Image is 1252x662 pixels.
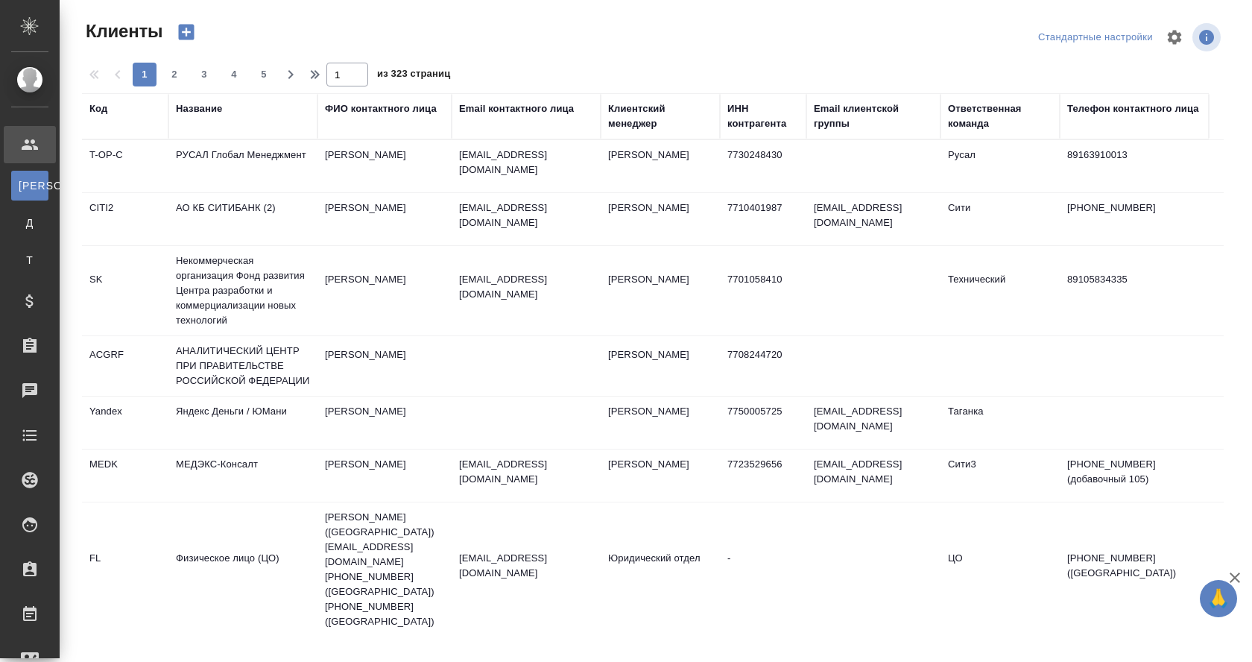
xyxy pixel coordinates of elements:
[720,543,806,596] td: -
[252,63,276,86] button: 5
[459,551,593,581] p: [EMAIL_ADDRESS][DOMAIN_NAME]
[814,101,933,131] div: Email клиентской группы
[19,178,41,193] span: [PERSON_NAME]
[720,265,806,317] td: 7701058410
[459,272,593,302] p: [EMAIL_ADDRESS][DOMAIN_NAME]
[317,340,452,392] td: [PERSON_NAME]
[317,193,452,245] td: [PERSON_NAME]
[82,450,168,502] td: MEDK
[601,193,720,245] td: [PERSON_NAME]
[11,171,48,201] a: [PERSON_NAME]
[168,397,317,449] td: Яндекс Деньги / ЮМани
[720,340,806,392] td: 7708244720
[11,245,48,275] a: Т
[1067,551,1201,581] p: [PHONE_NUMBER] ([GEOGRAPHIC_DATA])
[168,140,317,192] td: РУСАЛ Глобал Менеджмент
[720,193,806,245] td: 7710401987
[601,140,720,192] td: [PERSON_NAME]
[192,63,216,86] button: 3
[19,253,41,268] span: Т
[377,65,450,86] span: из 323 страниц
[1067,101,1199,116] div: Телефон контактного лица
[162,67,186,82] span: 2
[608,101,712,131] div: Клиентский менеджер
[1067,457,1201,487] p: [PHONE_NUMBER] (добавочный 105)
[192,67,216,82] span: 3
[806,450,940,502] td: [EMAIL_ADDRESS][DOMAIN_NAME]
[82,340,168,392] td: ACGRF
[720,450,806,502] td: 7723529656
[601,340,720,392] td: [PERSON_NAME]
[1067,148,1201,163] p: 89163910013
[940,140,1060,192] td: Русал
[601,543,720,596] td: Юридический отдел
[601,450,720,502] td: [PERSON_NAME]
[948,101,1052,131] div: Ответственная команда
[317,450,452,502] td: [PERSON_NAME]
[1192,23,1224,51] span: Посмотреть информацию
[252,67,276,82] span: 5
[168,193,317,245] td: АО КБ СИТИБАНК (2)
[317,502,452,637] td: [PERSON_NAME] ([GEOGRAPHIC_DATA]) [EMAIL_ADDRESS][DOMAIN_NAME] [PHONE_NUMBER] ([GEOGRAPHIC_DATA])...
[806,397,940,449] td: [EMAIL_ADDRESS][DOMAIN_NAME]
[82,193,168,245] td: CITI2
[720,397,806,449] td: 7750005725
[601,265,720,317] td: [PERSON_NAME]
[168,19,204,45] button: Создать
[19,215,41,230] span: Д
[82,397,168,449] td: Yandex
[459,201,593,230] p: [EMAIL_ADDRESS][DOMAIN_NAME]
[940,543,1060,596] td: ЦО
[459,148,593,177] p: [EMAIL_ADDRESS][DOMAIN_NAME]
[727,101,799,131] div: ИНН контрагента
[82,265,168,317] td: SK
[168,543,317,596] td: Физическое лицо (ЦО)
[168,336,317,396] td: АНАЛИТИЧЕСКИЙ ЦЕНТР ПРИ ПРАВИТЕЛЬСТВЕ РОССИЙСКОЙ ФЕДЕРАЦИИ
[222,67,246,82] span: 4
[940,397,1060,449] td: Таганка
[1067,201,1201,215] p: [PHONE_NUMBER]
[89,101,107,116] div: Код
[601,397,720,449] td: [PERSON_NAME]
[222,63,246,86] button: 4
[1034,26,1157,49] div: split button
[11,208,48,238] a: Д
[1157,19,1192,55] span: Настроить таблицу
[325,101,437,116] div: ФИО контактного лица
[317,140,452,192] td: [PERSON_NAME]
[940,450,1060,502] td: Сити3
[317,397,452,449] td: [PERSON_NAME]
[459,101,574,116] div: Email контактного лица
[940,193,1060,245] td: Сити
[82,543,168,596] td: FL
[82,140,168,192] td: T-OP-C
[1206,583,1231,614] span: 🙏
[459,457,593,487] p: [EMAIL_ADDRESS][DOMAIN_NAME]
[168,246,317,335] td: Некоммерческая организация Фонд развития Центра разработки и коммерциализации новых технологий
[1200,580,1237,617] button: 🙏
[720,140,806,192] td: 7730248430
[176,101,222,116] div: Название
[317,265,452,317] td: [PERSON_NAME]
[168,450,317,502] td: МЕДЭКС-Консалт
[1067,272,1201,287] p: 89105834335
[82,19,162,43] span: Клиенты
[940,265,1060,317] td: Технический
[162,63,186,86] button: 2
[806,193,940,245] td: [EMAIL_ADDRESS][DOMAIN_NAME]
